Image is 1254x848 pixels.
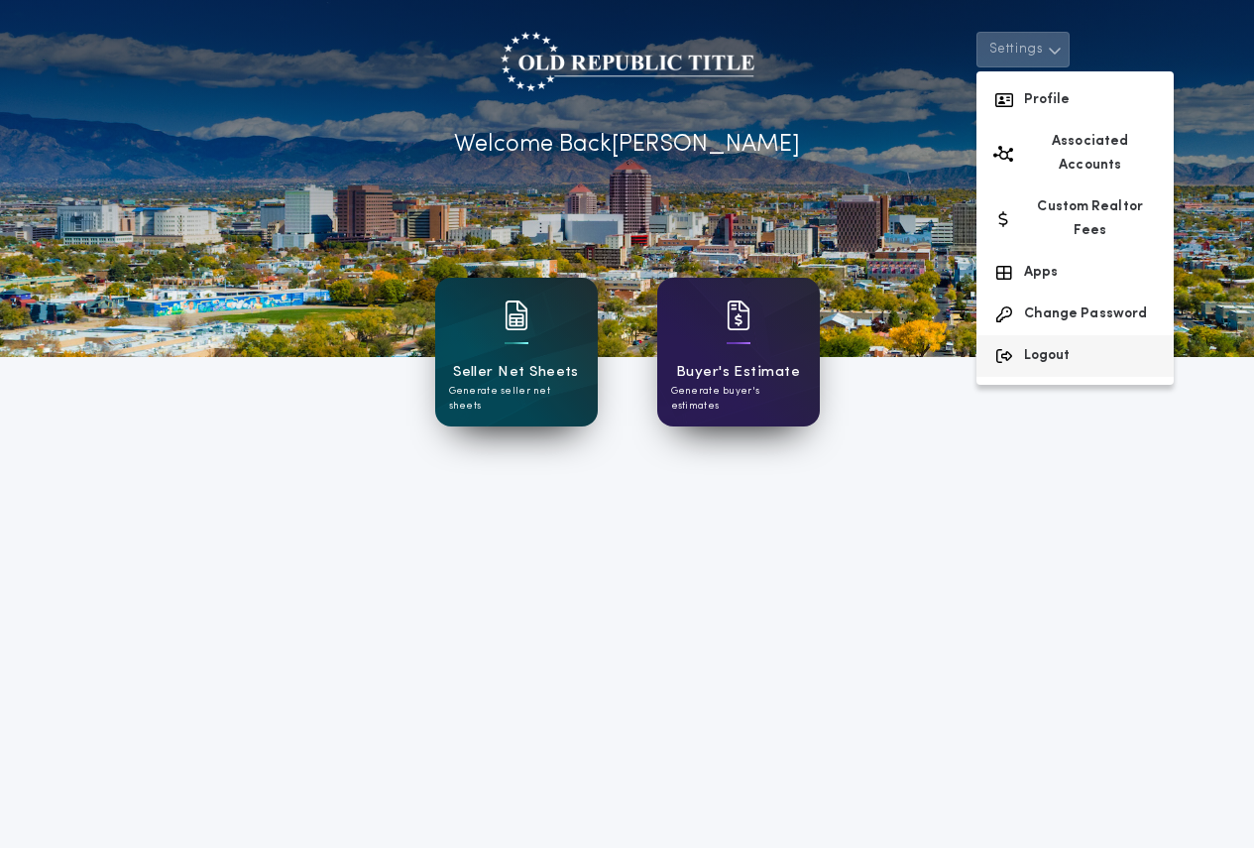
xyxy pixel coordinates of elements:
[976,79,1174,121] button: Profile
[501,32,754,91] img: account-logo
[976,252,1174,294] button: Apps
[676,361,800,384] h1: Buyer's Estimate
[976,294,1174,335] button: Change Password
[727,301,750,330] img: card icon
[657,278,820,426] a: card iconBuyer's EstimateGenerate buyer's estimates
[671,384,806,414] p: Generate buyer's estimates
[505,301,528,330] img: card icon
[449,384,584,414] p: Generate seller net sheets
[976,335,1174,377] button: Logout
[453,361,579,384] h1: Seller Net Sheets
[454,127,800,163] p: Welcome Back [PERSON_NAME]
[976,121,1174,186] button: Associated Accounts
[976,186,1174,252] button: Custom Realtor Fees
[435,278,598,426] a: card iconSeller Net SheetsGenerate seller net sheets
[976,71,1174,385] div: Settings
[976,32,1070,67] button: Settings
